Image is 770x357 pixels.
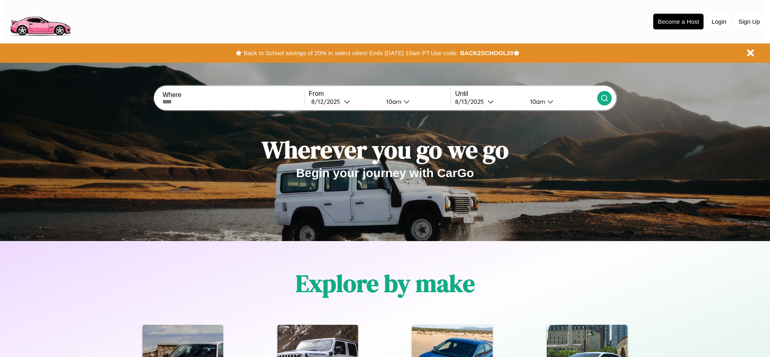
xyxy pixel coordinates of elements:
button: Become a Host [653,14,704,29]
div: 8 / 13 / 2025 [455,98,488,105]
button: 10am [524,97,597,106]
img: logo [6,4,74,38]
div: 10am [382,98,404,105]
button: 8/12/2025 [309,97,380,106]
h1: Explore by make [296,267,475,300]
label: Until [455,90,597,97]
button: 10am [380,97,451,106]
b: BACK2SCHOOL20 [460,50,513,56]
div: 10am [526,98,547,105]
button: Login [708,14,731,29]
button: Back to School savings of 20% in select cities! Ends [DATE] 10am PT.Use code: [242,47,460,59]
label: Where [162,91,304,99]
div: 8 / 12 / 2025 [311,98,344,105]
label: From [309,90,451,97]
button: Sign Up [735,14,764,29]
